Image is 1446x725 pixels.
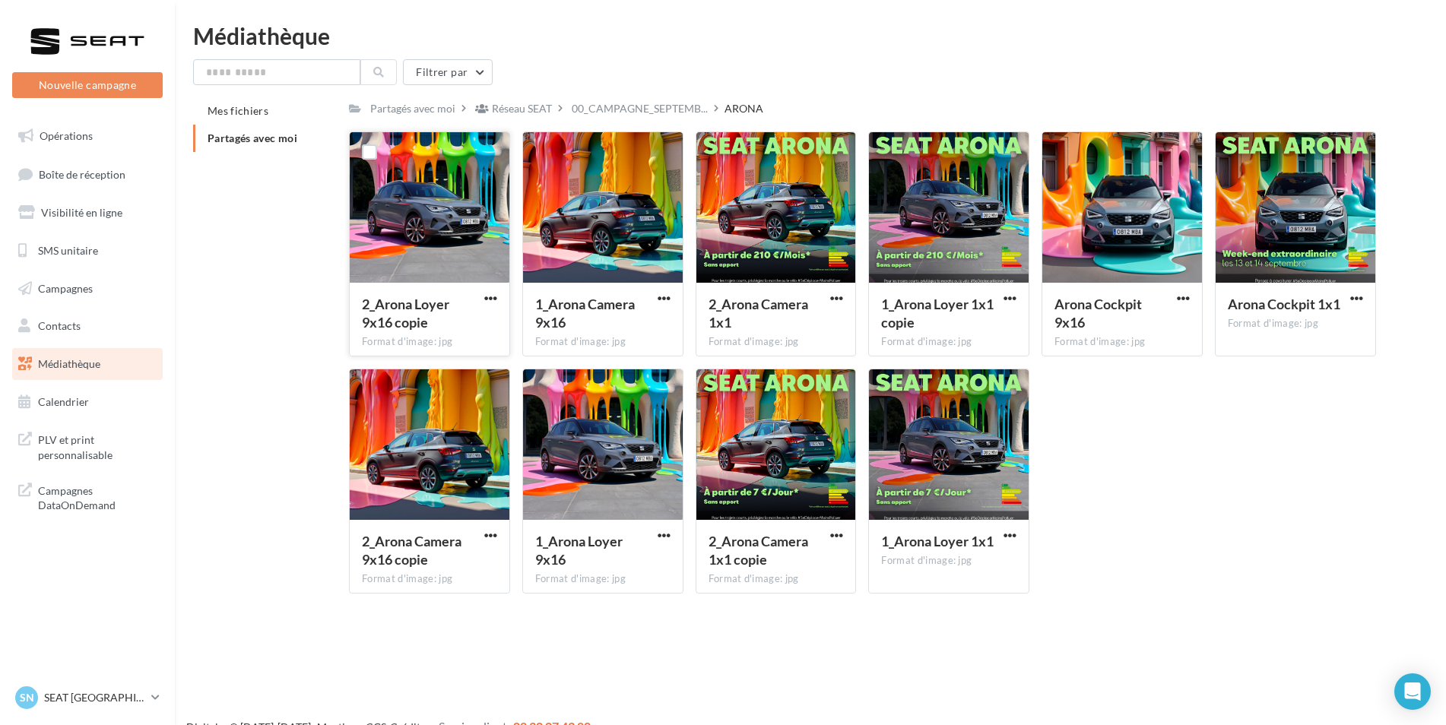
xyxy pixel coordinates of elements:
span: Campagnes [38,281,93,294]
div: Format d'image: jpg [362,335,497,349]
span: Médiathèque [38,357,100,370]
a: Médiathèque [9,348,166,380]
span: Arona Cockpit 9x16 [1054,296,1142,331]
a: SN SEAT [GEOGRAPHIC_DATA] [12,683,163,712]
span: 2_Arona Camera 1x1 [709,296,808,331]
div: Format d'image: jpg [1228,317,1363,331]
span: Opérations [40,129,93,142]
a: Calendrier [9,386,166,418]
div: Format d'image: jpg [881,554,1016,568]
span: 1_Arona Loyer 1x1 copie [881,296,994,331]
a: Visibilité en ligne [9,197,166,229]
div: Format d'image: jpg [1054,335,1190,349]
a: PLV et print personnalisable [9,423,166,468]
div: Partagés avec moi [370,101,455,116]
a: Opérations [9,120,166,152]
span: 2_Arona Camera 1x1 copie [709,533,808,568]
div: Format d'image: jpg [535,572,671,586]
a: Campagnes DataOnDemand [9,474,166,519]
div: Format d'image: jpg [709,335,844,349]
a: Boîte de réception [9,158,166,191]
div: Réseau SEAT [492,101,552,116]
span: 00_CAMPAGNE_SEPTEMB... [572,101,708,116]
div: Format d'image: jpg [535,335,671,349]
span: 1_Arona Loyer 9x16 [535,533,623,568]
div: Open Intercom Messenger [1394,673,1431,710]
p: SEAT [GEOGRAPHIC_DATA] [44,690,145,705]
span: Mes fichiers [208,104,268,117]
span: Contacts [38,319,81,332]
span: 2_Arona Loyer 9x16 copie [362,296,449,331]
span: Visibilité en ligne [41,206,122,219]
div: ARONA [725,101,763,116]
span: Arona Cockpit 1x1 [1228,296,1340,312]
div: Format d'image: jpg [709,572,844,586]
span: PLV et print personnalisable [38,429,157,462]
a: Contacts [9,310,166,342]
a: SMS unitaire [9,235,166,267]
span: SMS unitaire [38,244,98,257]
span: 2_Arona Camera 9x16 copie [362,533,461,568]
div: Médiathèque [193,24,1428,47]
span: 1_Arona Camera 9x16 [535,296,635,331]
a: Campagnes [9,273,166,305]
span: Partagés avec moi [208,131,297,144]
div: Format d'image: jpg [362,572,497,586]
span: SN [20,690,34,705]
button: Filtrer par [403,59,493,85]
span: Calendrier [38,395,89,408]
span: Boîte de réception [39,167,125,180]
span: 1_Arona Loyer 1x1 [881,533,994,549]
div: Format d'image: jpg [881,335,1016,349]
span: Campagnes DataOnDemand [38,480,157,513]
button: Nouvelle campagne [12,72,163,98]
